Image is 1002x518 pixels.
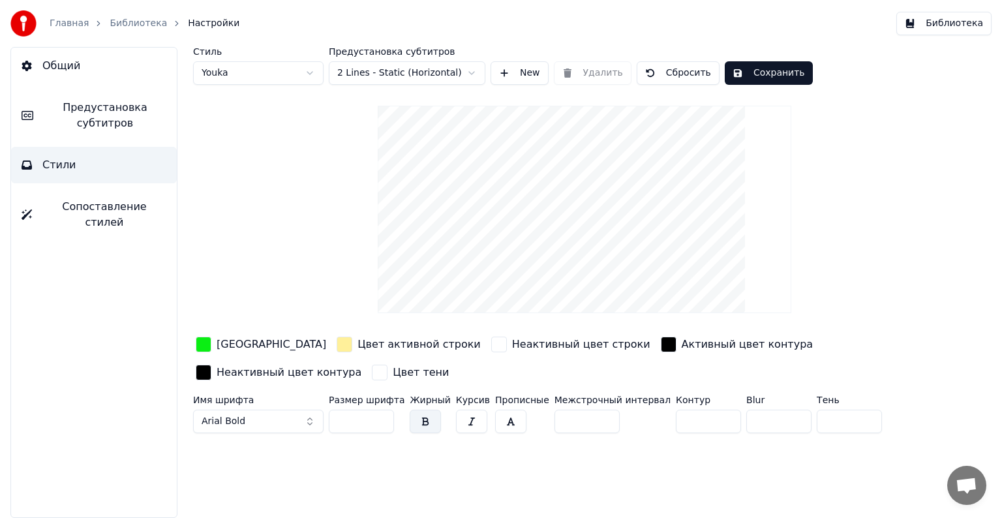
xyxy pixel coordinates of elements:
label: Тень [817,395,882,404]
span: Предустановка субтитров [44,100,166,131]
button: Цвет активной строки [334,334,483,355]
div: Неактивный цвет строки [512,337,650,352]
label: Жирный [410,395,450,404]
label: Стиль [193,47,324,56]
label: Имя шрифта [193,395,324,404]
button: [GEOGRAPHIC_DATA] [193,334,329,355]
div: [GEOGRAPHIC_DATA] [217,337,326,352]
span: Сопоставление стилей [42,199,166,230]
button: Стили [11,147,177,183]
span: Стили [42,157,76,173]
button: New [491,61,549,85]
button: Сохранить [725,61,813,85]
button: Неактивный цвет контура [193,362,364,383]
div: Открытый чат [947,466,986,505]
div: Цвет тени [393,365,449,380]
button: Библиотека [896,12,992,35]
a: Библиотека [110,17,167,30]
button: Общий [11,48,177,84]
button: Цвет тени [369,362,451,383]
nav: breadcrumb [50,17,239,30]
label: Курсив [456,395,490,404]
label: Межстрочный интервал [554,395,671,404]
button: Сопоставление стилей [11,189,177,241]
label: Контур [676,395,741,404]
label: Размер шрифта [329,395,404,404]
button: Предустановка субтитров [11,89,177,142]
label: Blur [746,395,812,404]
label: Предустановка субтитров [329,47,485,56]
div: Цвет активной строки [357,337,481,352]
div: Неактивный цвет контура [217,365,361,380]
img: youka [10,10,37,37]
button: Активный цвет контура [658,334,816,355]
span: Общий [42,58,80,74]
a: Главная [50,17,89,30]
div: Активный цвет контура [682,337,813,352]
button: Сбросить [637,61,720,85]
span: Настройки [188,17,239,30]
span: Arial Bold [202,415,245,428]
label: Прописные [495,395,549,404]
button: Неактивный цвет строки [489,334,653,355]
